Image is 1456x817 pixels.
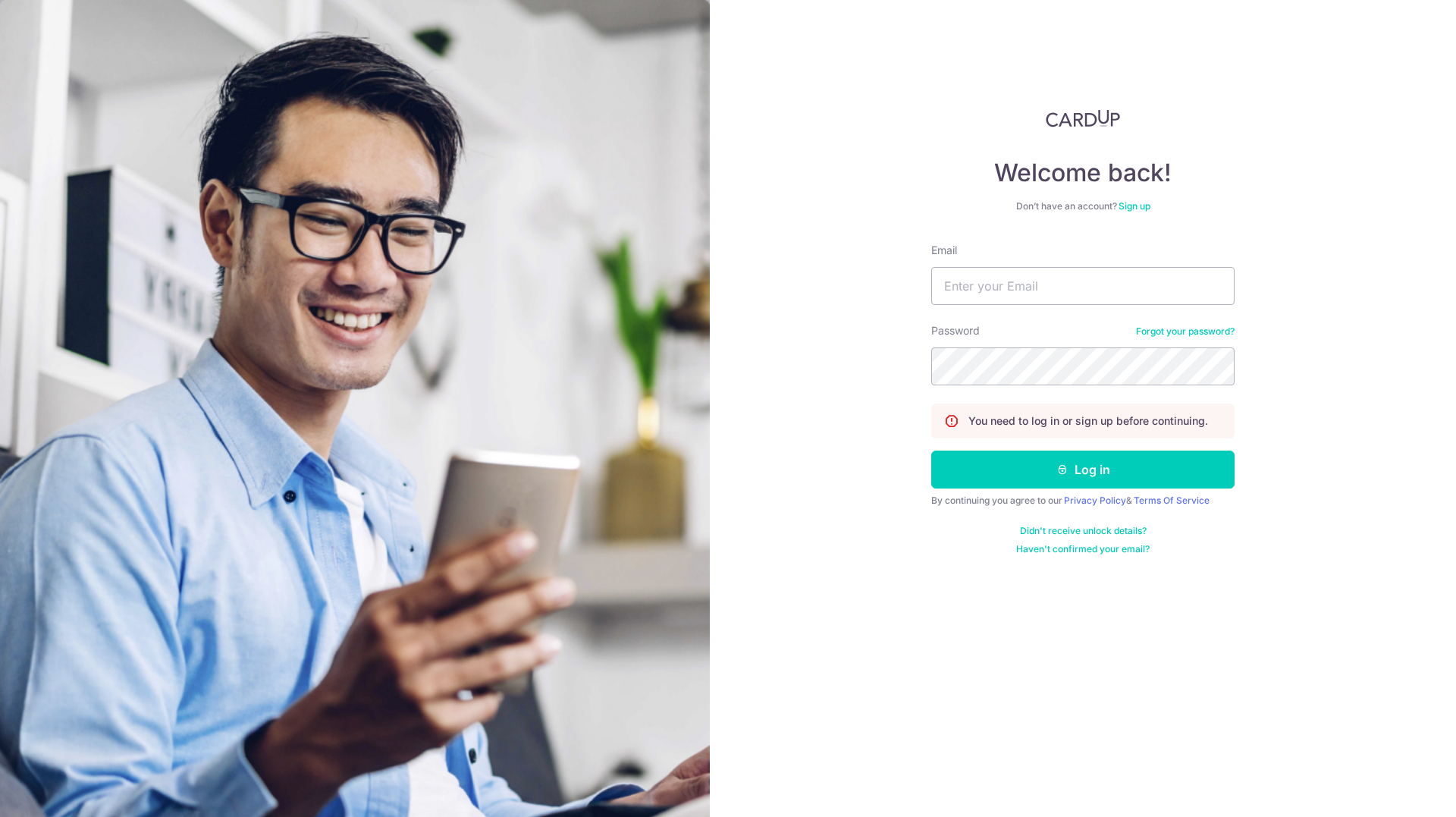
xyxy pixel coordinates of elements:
h4: Welcome back! [931,158,1235,188]
div: Don’t have an account? [931,200,1235,212]
label: Password [931,323,980,338]
a: Sign up [1119,200,1150,212]
a: Didn't receive unlock details? [1020,525,1147,537]
p: You need to log in or sign up before continuing. [968,413,1208,429]
button: Log in [931,451,1235,489]
a: Privacy Policy [1064,495,1126,506]
a: Terms Of Service [1134,495,1210,506]
a: Forgot your password? [1136,325,1235,338]
div: By continuing you agree to our & [931,495,1235,507]
a: Haven't confirmed your email? [1016,543,1150,555]
img: CardUp Logo [1046,109,1120,127]
label: Email [931,243,957,258]
input: Enter your Email [931,267,1235,305]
